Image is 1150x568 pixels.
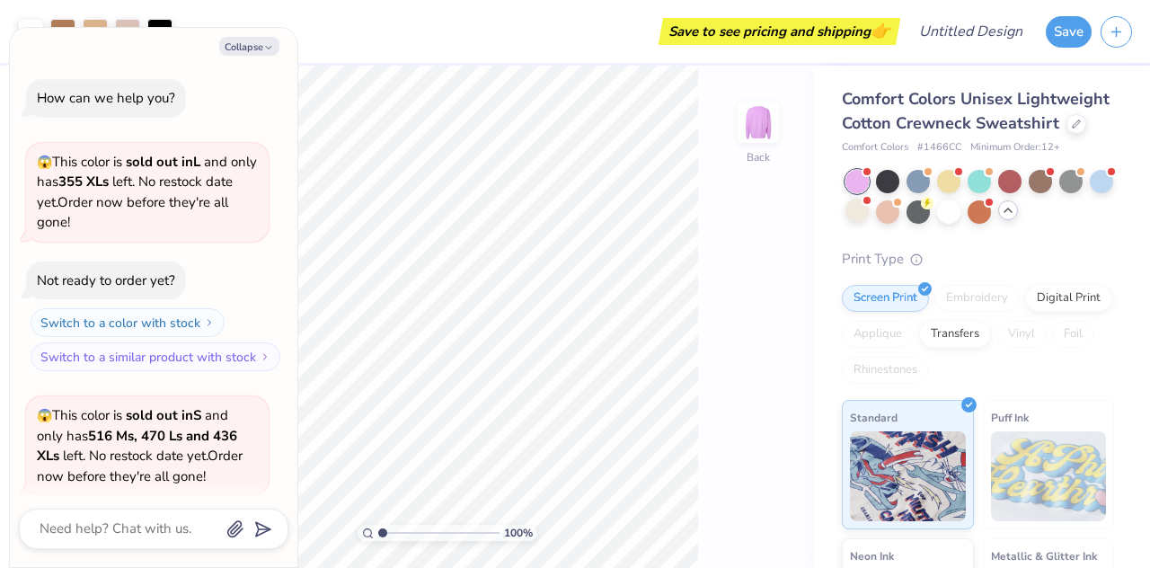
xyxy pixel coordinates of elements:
span: This color is and only has left . No restock date yet. Order now before they're all gone! [37,153,257,232]
div: Save to see pricing and shipping [663,18,896,45]
span: 100 % [504,525,533,541]
span: Standard [850,408,898,427]
span: Puff Ink [991,408,1029,427]
strong: sold out in S [126,406,201,424]
button: Collapse [219,37,279,56]
img: Standard [850,431,966,521]
strong: sold out in L [126,153,200,171]
button: Save [1046,16,1092,48]
span: Minimum Order: 12 + [970,140,1060,155]
div: Embroidery [934,285,1020,312]
div: Not ready to order yet? [37,271,175,289]
div: Rhinestones [842,357,929,384]
div: Vinyl [996,321,1047,348]
strong: 355 XLs [58,173,109,191]
span: Neon Ink [850,546,894,565]
strong: 516 Ms, 470 Ls and 436 XLs [37,427,237,466]
img: Switch to a color with stock [204,317,215,328]
div: Foil [1052,321,1094,348]
div: Back [747,149,770,165]
span: 😱 [37,407,52,424]
span: 👉 [871,20,890,41]
div: Screen Print [842,285,929,312]
span: Metallic & Glitter Ink [991,546,1097,565]
div: How can we help you? [37,89,175,107]
div: Digital Print [1025,285,1112,312]
img: Switch to a similar product with stock [260,351,270,362]
div: Print Type [842,249,1114,270]
div: Transfers [919,321,991,348]
button: Switch to a similar product with stock [31,342,280,371]
button: Switch to a color with stock [31,308,225,337]
span: # 1466CC [917,140,961,155]
span: Comfort Colors [842,140,908,155]
img: Puff Ink [991,431,1107,521]
span: 😱 [37,154,52,171]
span: Comfort Colors Unisex Lightweight Cotton Crewneck Sweatshirt [842,88,1110,134]
img: Back [740,104,776,140]
span: This color is and only has left . No restock date yet. Order now before they're all gone! [37,406,243,485]
input: Untitled Design [905,13,1037,49]
div: Applique [842,321,914,348]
